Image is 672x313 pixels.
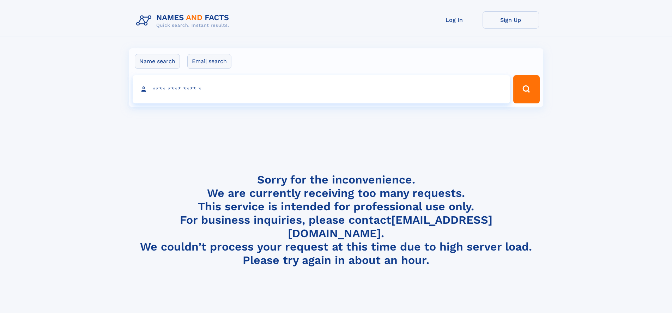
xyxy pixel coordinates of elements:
[133,173,539,267] h4: Sorry for the inconvenience. We are currently receiving too many requests. This service is intend...
[133,75,510,103] input: search input
[483,11,539,29] a: Sign Up
[426,11,483,29] a: Log In
[288,213,492,240] a: [EMAIL_ADDRESS][DOMAIN_NAME]
[187,54,231,69] label: Email search
[135,54,180,69] label: Name search
[133,11,235,30] img: Logo Names and Facts
[513,75,539,103] button: Search Button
